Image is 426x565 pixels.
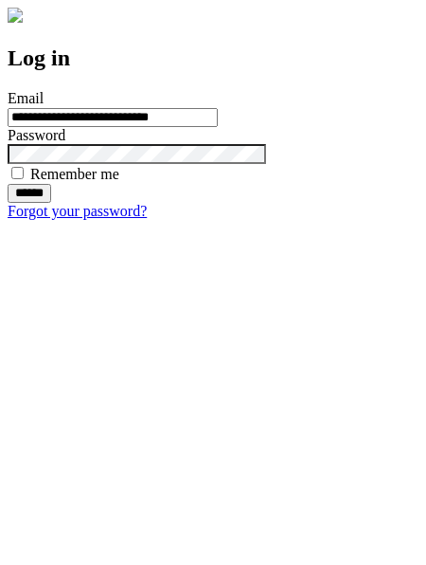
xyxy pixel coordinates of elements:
label: Password [8,127,65,143]
label: Remember me [30,166,119,182]
img: logo-4e3dc11c47720685a147b03b5a06dd966a58ff35d612b21f08c02c0306f2b779.png [8,8,23,23]
a: Forgot your password? [8,203,147,219]
h2: Log in [8,46,418,71]
label: Email [8,90,44,106]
